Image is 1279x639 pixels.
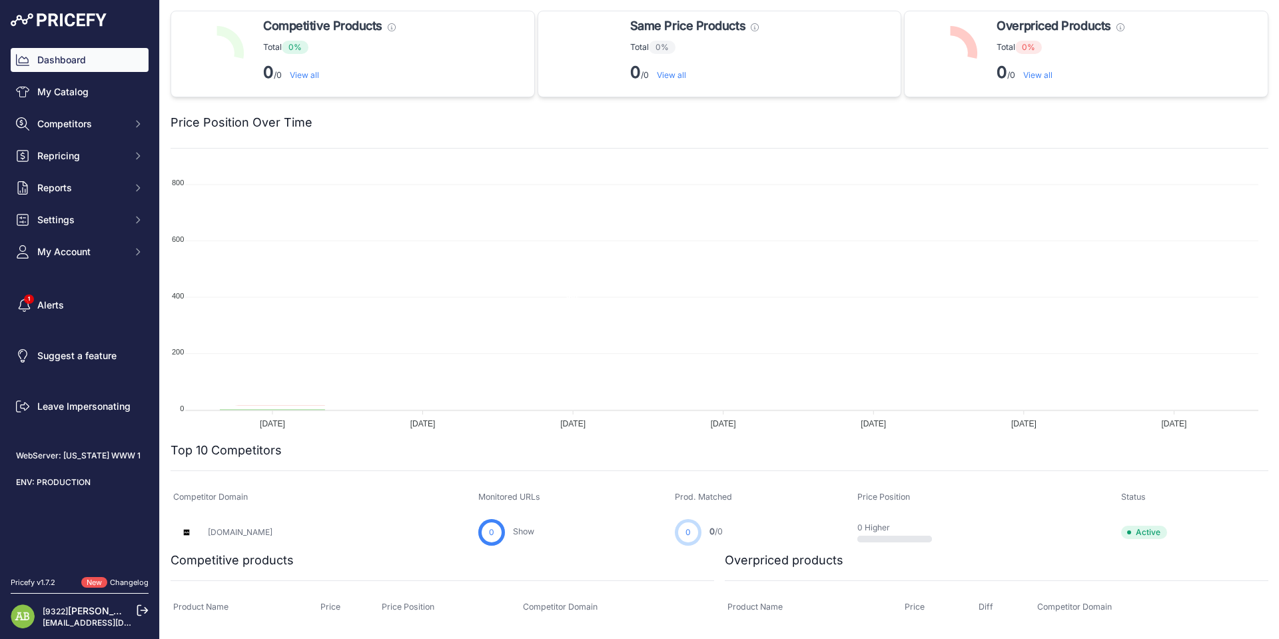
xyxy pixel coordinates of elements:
a: [9322][PERSON_NAME] [43,605,145,616]
strong: 0 [263,63,274,82]
span: Settings [37,213,125,227]
tspan: 600 [172,235,184,243]
span: Price Position [382,602,434,612]
span: Competitor Domain [523,602,598,612]
button: My Account [11,240,149,264]
strong: 0 [997,63,1007,82]
a: Suggest a feature [11,344,149,368]
span: 0 [709,526,715,536]
span: New [81,577,107,588]
h2: Price Position Over Time [171,113,312,132]
img: Pricefy Logo [11,13,107,27]
p: /0 [997,62,1124,83]
tspan: [DATE] [711,419,736,428]
span: Prod. Matched [675,492,732,502]
a: [EMAIL_ADDRESS][DOMAIN_NAME] [43,618,182,628]
span: Competitor Domain [1037,602,1112,612]
span: Same Price Products [630,17,745,35]
tspan: [DATE] [861,419,886,428]
span: Price Position [857,492,910,502]
span: 0 [685,526,691,538]
span: Repricing [37,149,125,163]
span: 0% [649,41,675,54]
a: View all [1023,70,1053,80]
tspan: 0 [180,404,184,412]
span: Status [1121,492,1146,502]
span: Active [1121,526,1167,539]
span: Price [320,602,340,612]
span: Competitors [37,117,125,131]
a: My Catalog [11,80,149,104]
nav: Sidebar [11,48,149,561]
span: 0% [282,41,308,54]
span: Product Name [173,602,228,612]
tspan: 800 [172,179,184,187]
span: Overpriced Products [997,17,1110,35]
strong: 0 [630,63,641,82]
span: Diff [979,602,993,612]
button: Competitors [11,112,149,136]
tspan: [DATE] [560,419,586,428]
span: Reports [37,181,125,195]
p: /0 [263,62,396,83]
h2: Overpriced products [725,551,843,570]
span: 0 [489,526,494,538]
span: 0% [1015,41,1042,54]
a: Changelog [110,578,149,587]
p: Total [630,41,759,54]
span: Competitive Products [263,17,382,35]
a: View all [290,70,319,80]
span: Price [905,602,925,612]
span: Competitor Domain [173,492,248,502]
p: WebServer: [US_STATE] WWW 1 [16,450,141,461]
p: Total [263,41,396,54]
tspan: 400 [172,292,184,300]
p: ENV: PRODUCTION [16,477,91,488]
h2: Top 10 Competitors [171,441,282,460]
span: My Account [37,245,125,259]
a: Dashboard [11,48,149,72]
a: Leave Impersonating [11,394,149,418]
div: Pricefy v1.7.2 [11,577,55,588]
tspan: [DATE] [410,419,436,428]
button: Reports [11,176,149,200]
a: View all [657,70,686,80]
tspan: [DATE] [1011,419,1037,428]
tspan: [DATE] [1162,419,1187,428]
a: [DOMAIN_NAME] [208,527,272,537]
p: 0 Higher [857,522,943,533]
span: Monitored URLs [478,492,540,502]
span: Product Name [727,602,783,612]
span: [9322] [43,606,68,616]
p: /0 [630,62,759,83]
p: Total [997,41,1124,54]
button: Repricing [11,144,149,168]
tspan: 200 [172,348,184,356]
tspan: [DATE] [260,419,285,428]
a: Show [513,526,534,536]
a: 0/0 [709,526,723,536]
h2: Competitive products [171,551,294,570]
button: Settings [11,208,149,232]
a: Alerts [11,293,149,317]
